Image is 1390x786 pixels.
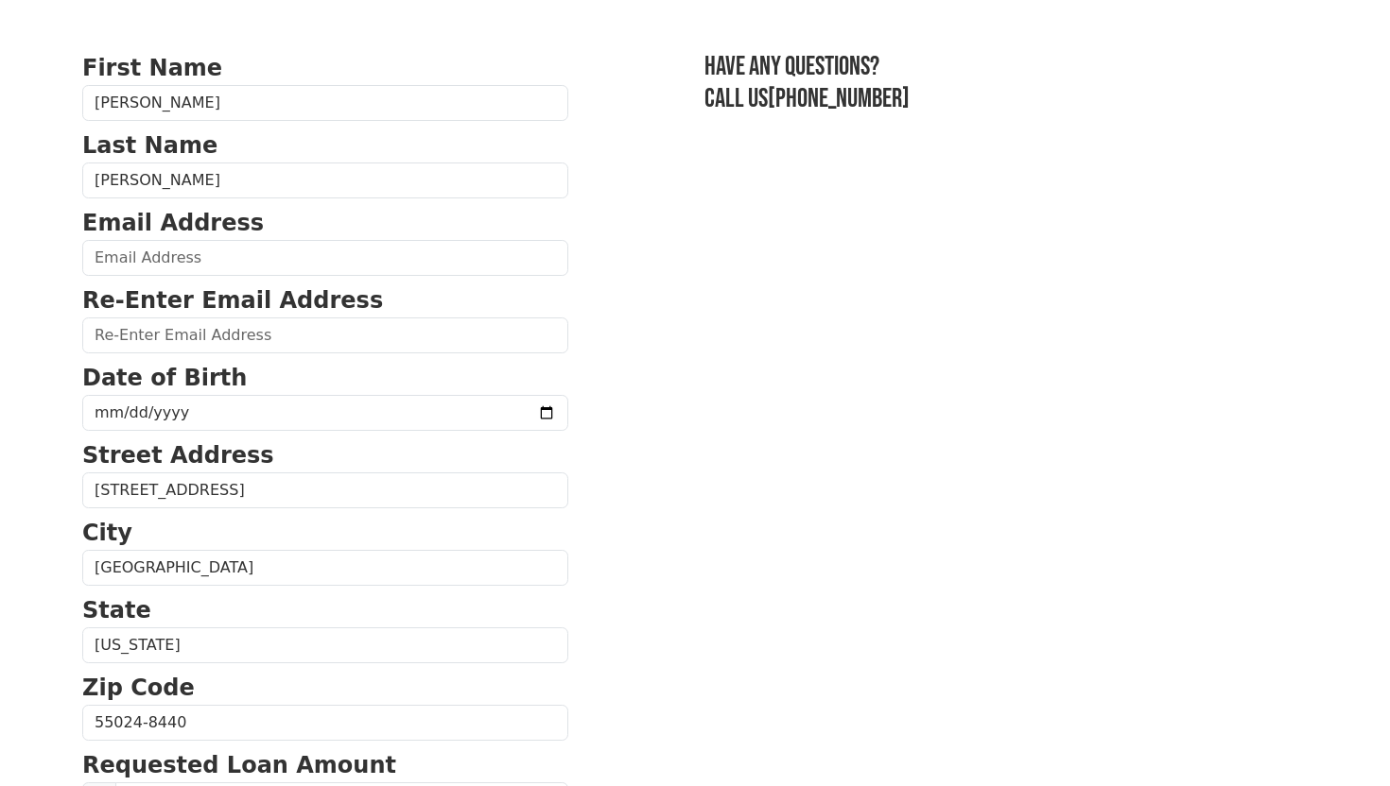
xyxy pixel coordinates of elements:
[82,550,568,586] input: City
[704,51,1308,83] h3: Have any questions?
[82,675,195,701] strong: Zip Code
[82,365,247,391] strong: Date of Birth
[82,752,396,778] strong: Requested Loan Amount
[82,472,568,508] input: Street Address
[82,240,568,276] input: Email Address
[82,210,264,236] strong: Email Address
[82,287,383,314] strong: Re-Enter Email Address
[82,85,568,121] input: First Name
[82,705,568,741] input: Zip Code
[82,55,222,81] strong: First Name
[82,162,568,198] input: Last Name
[768,83,910,114] a: [PHONE_NUMBER]
[82,317,568,353] input: Re-Enter Email Address
[82,442,274,469] strong: Street Address
[82,520,132,546] strong: City
[82,597,151,624] strong: State
[82,132,217,159] strong: Last Name
[704,83,1308,115] h3: Call us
